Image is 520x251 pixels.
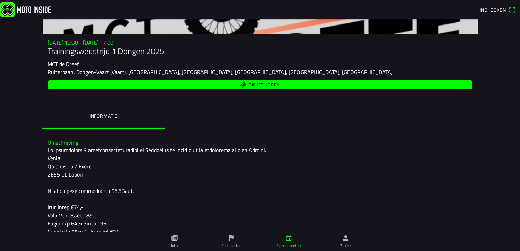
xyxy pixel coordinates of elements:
[221,242,241,249] ion-label: Faciliteiten
[90,112,117,120] ion-label: Informatie
[48,68,393,76] ion-text: Ruiterbaan, Dongen-Vaart (Vaart), [GEOGRAPHIC_DATA], [GEOGRAPHIC_DATA], [GEOGRAPHIC_DATA], [GEOGR...
[249,83,280,87] span: Ticket kopen
[480,6,506,13] span: Inchecken
[48,39,472,46] h3: [DATE] 12:30 - [DATE] 17:00
[171,242,178,249] ion-label: Info
[170,234,178,242] ion-icon: paper
[342,234,350,242] ion-icon: person
[228,234,235,242] ion-icon: flag
[340,242,352,249] ion-label: Profiel
[476,4,519,15] a: Incheckenqr scanner
[276,242,301,249] ion-label: Evenementen
[48,46,472,56] h1: Trainingswedstrijd 1 Dongen 2025
[48,139,472,146] h3: Omschrijving
[285,234,292,242] ion-icon: calendar
[48,60,79,68] ion-text: MCT de Dreef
